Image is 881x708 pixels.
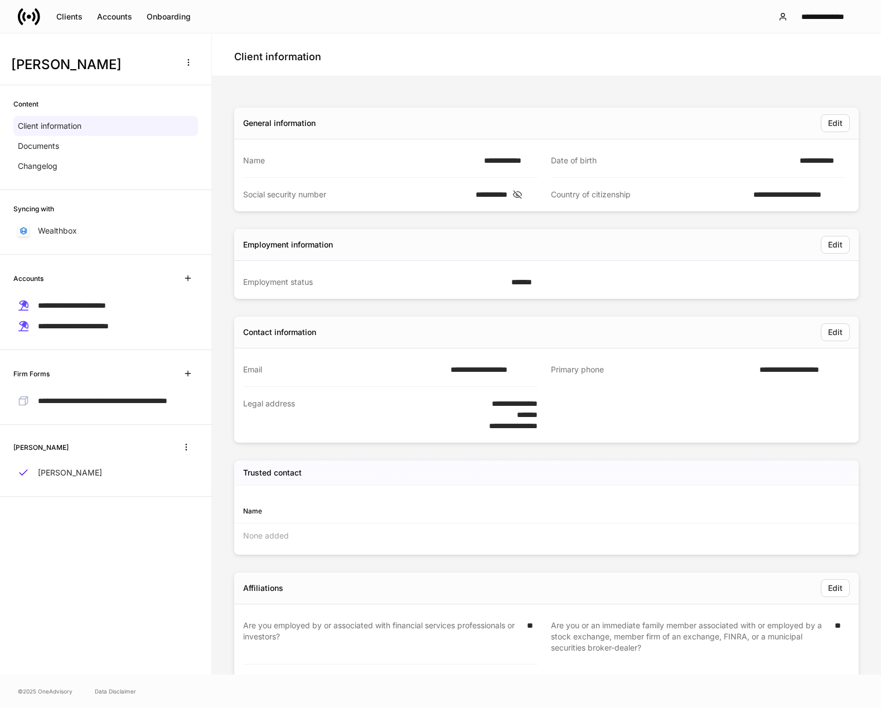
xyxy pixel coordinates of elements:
[551,189,747,200] div: Country of citizenship
[97,13,132,21] div: Accounts
[243,189,469,200] div: Social security number
[49,8,90,26] button: Clients
[13,221,198,241] a: Wealthbox
[147,13,191,21] div: Onboarding
[821,579,850,597] button: Edit
[18,140,59,152] p: Documents
[551,620,828,653] div: Are you or an immediate family member associated with or employed by a stock exchange, member fir...
[13,368,50,379] h6: Firm Forms
[821,114,850,132] button: Edit
[11,56,172,74] h3: [PERSON_NAME]
[139,8,198,26] button: Onboarding
[18,687,72,696] span: © 2025 OneAdvisory
[13,136,198,156] a: Documents
[90,8,139,26] button: Accounts
[234,523,859,548] div: None added
[828,119,843,127] div: Edit
[56,13,83,21] div: Clients
[38,225,77,236] p: Wealthbox
[13,442,69,453] h6: [PERSON_NAME]
[243,239,333,250] div: Employment information
[828,241,843,249] div: Edit
[551,364,753,376] div: Primary phone
[13,116,198,136] a: Client information
[13,273,43,284] h6: Accounts
[551,155,793,166] div: Date of birth
[13,99,38,109] h6: Content
[821,323,850,341] button: Edit
[13,203,54,214] h6: Syncing with
[95,687,136,696] a: Data Disclaimer
[243,398,454,431] div: Legal address
[828,584,843,592] div: Edit
[234,50,321,64] h4: Client information
[243,155,477,166] div: Name
[828,328,843,336] div: Edit
[243,506,546,516] div: Name
[243,277,505,288] div: Employment status
[821,236,850,254] button: Edit
[243,583,283,594] div: Affiliations
[13,156,198,176] a: Changelog
[18,120,81,132] p: Client information
[13,463,198,483] a: [PERSON_NAME]
[243,620,520,653] div: Are you employed by or associated with financial services professionals or investors?
[243,327,316,338] div: Contact information
[18,161,57,172] p: Changelog
[243,118,316,129] div: General information
[243,467,302,478] h5: Trusted contact
[38,467,102,478] p: [PERSON_NAME]
[243,364,444,375] div: Email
